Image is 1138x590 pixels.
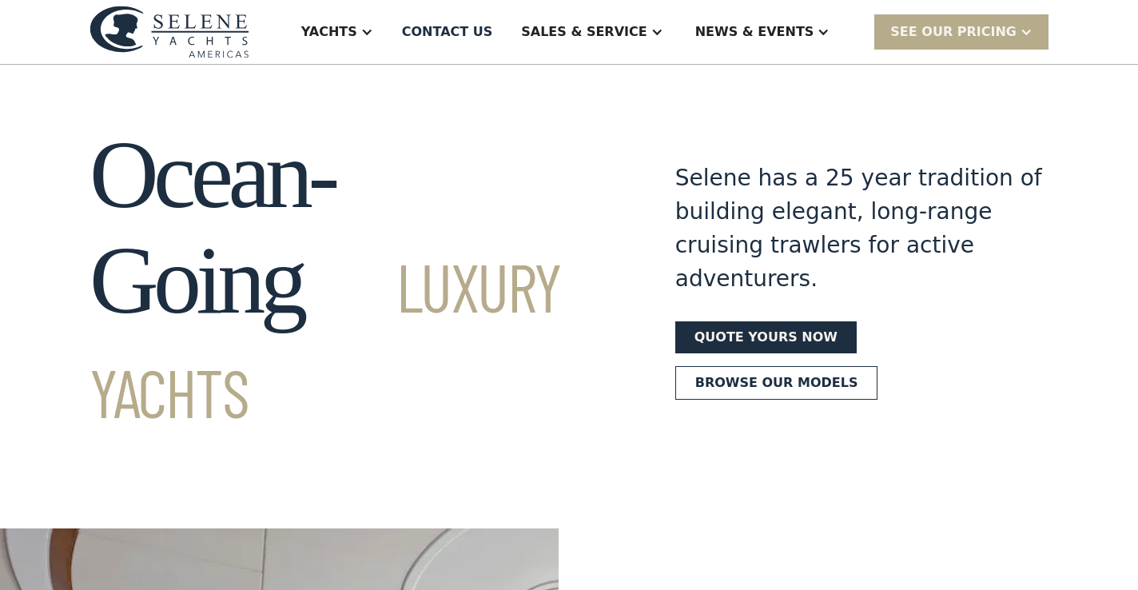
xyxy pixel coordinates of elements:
[675,366,878,400] a: Browse our models
[874,14,1048,49] div: SEE Our Pricing
[90,245,561,432] span: Luxury Yachts
[675,321,857,353] a: Quote yours now
[90,6,249,58] img: logo
[90,122,618,439] h1: Ocean-Going
[402,22,493,42] div: Contact US
[301,22,357,42] div: Yachts
[890,22,1017,42] div: SEE Our Pricing
[521,22,647,42] div: Sales & Service
[695,22,814,42] div: News & EVENTS
[675,161,1043,296] div: Selene has a 25 year tradition of building elegant, long-range cruising trawlers for active adven...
